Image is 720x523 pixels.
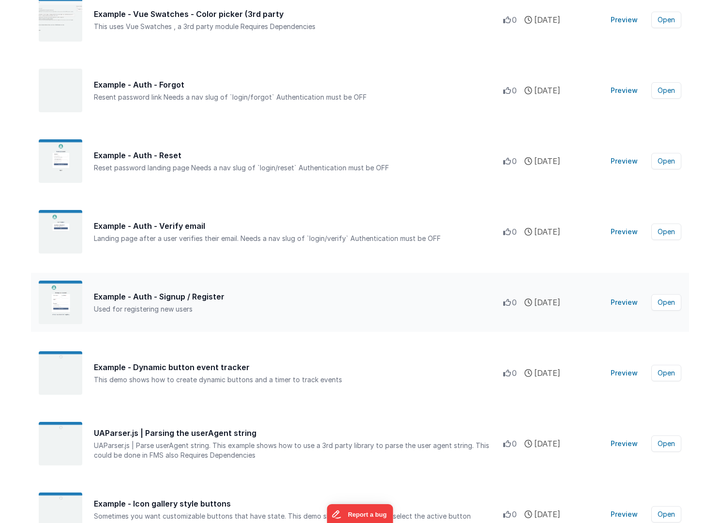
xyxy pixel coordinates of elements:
button: Open [651,12,681,28]
button: Open [651,435,681,452]
button: Open [651,506,681,523]
div: Used for registering new users [94,304,503,314]
span: [DATE] [534,226,560,238]
button: Preview [605,365,644,381]
span: [DATE] [534,14,560,26]
div: Example - Auth - Reset [94,149,503,161]
div: This uses Vue Swatches , a 3rd party module Requires Dependencies [94,22,503,31]
div: Example - Vue Swatches - Color picker (3rd party [94,8,503,20]
div: Example - Dynamic button event tracker [94,361,503,373]
span: 0 [512,14,517,26]
span: 0 [512,438,517,449]
div: Example - Auth - Forgot [94,79,503,90]
button: Open [651,153,681,169]
div: Reset password landing page Needs a nav slug of `login/reset` Authentication must be OFF [94,163,503,173]
button: Open [651,82,681,99]
span: 0 [512,155,517,167]
span: 0 [512,367,517,379]
div: Example - Auth - Verify email [94,220,503,232]
span: 0 [512,297,517,308]
button: Preview [605,295,644,310]
button: Preview [605,436,644,451]
span: [DATE] [534,155,560,167]
div: This demo shows how to create dynamic buttons and a timer to track events [94,375,503,385]
span: [DATE] [534,508,560,520]
button: Preview [605,12,644,28]
div: Resent password link Needs a nav slug of `login/forgot` Authentication must be OFF [94,92,503,102]
span: [DATE] [534,438,560,449]
span: [DATE] [534,367,560,379]
span: 0 [512,508,517,520]
button: Open [651,365,681,381]
div: Landing page after a user verifies their email. Needs a nav slug of `login/verify` Authentication... [94,234,503,243]
button: Preview [605,507,644,522]
button: Preview [605,83,644,98]
div: Example - Icon gallery style buttons [94,498,503,509]
button: Open [651,294,681,311]
span: [DATE] [534,85,560,96]
div: UAParser.js | Parsing the userAgent string [94,427,503,439]
button: Open [651,224,681,240]
span: 0 [512,226,517,238]
span: 0 [512,85,517,96]
span: [DATE] [534,297,560,308]
div: Example - Auth - Signup / Register [94,291,503,302]
button: Preview [605,153,644,169]
button: Preview [605,224,644,239]
div: UAParser.js | Parse userAgent string. This example shows how to use a 3rd party library to parse ... [94,441,503,460]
